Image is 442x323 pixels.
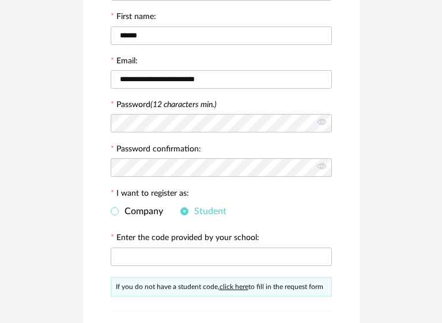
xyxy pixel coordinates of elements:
[111,234,259,244] label: Enter the code provided by your school:
[111,13,156,23] label: First name:
[150,101,217,109] i: (12 characters min.)
[188,207,226,216] span: Student
[111,277,332,297] div: If you do not have a student code, to fill in the request form
[111,57,138,67] label: Email:
[111,145,201,155] label: Password confirmation:
[119,207,163,216] span: Company
[116,101,217,109] label: Password
[111,189,189,200] label: I want to register as:
[220,283,248,290] a: click here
